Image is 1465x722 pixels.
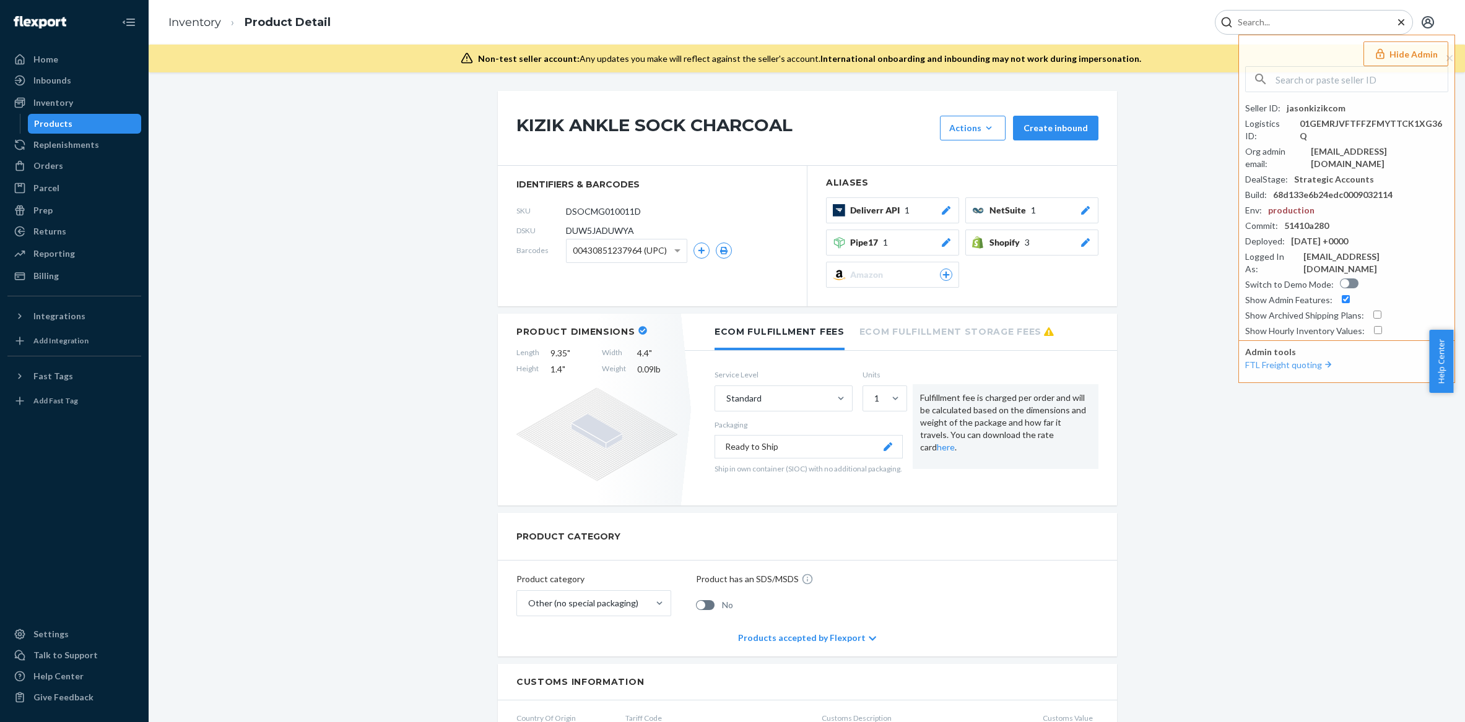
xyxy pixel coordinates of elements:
button: Integrations [7,306,141,326]
button: Shopify3 [965,230,1098,256]
div: Standard [726,392,762,405]
ol: breadcrumbs [159,4,341,41]
div: Env : [1245,204,1262,217]
a: Home [7,49,141,69]
p: Product category [516,573,671,585]
div: Deployed : [1245,235,1285,247]
span: Barcodes [516,245,566,256]
span: SKU [516,205,566,216]
div: Replenishments [33,139,99,151]
input: Standard [725,392,726,405]
button: Help Center [1429,330,1453,393]
button: Open account menu [1415,10,1440,35]
div: Logged In As : [1245,251,1297,275]
div: Other (no special packaging) [528,597,638,609]
div: Show Archived Shipping Plans : [1245,309,1364,322]
span: Height [516,363,539,376]
p: Admin tools [1245,346,1448,358]
button: Deliverr API1 [826,197,959,223]
div: Switch to Demo Mode : [1245,278,1334,291]
span: 0.09 lb [637,363,677,376]
span: NetSuite [989,204,1031,217]
p: Ship in own container (SIOC) with no additional packaging. [715,463,903,474]
div: DealStage : [1245,173,1288,186]
button: Pipe171 [826,230,959,256]
div: 1 [874,392,879,405]
a: Inventory [168,15,221,29]
span: Deliverr API [850,204,905,217]
span: " [649,348,652,358]
li: Ecom Fulfillment Fees [715,314,845,350]
div: [EMAIL_ADDRESS][DOMAIN_NAME] [1303,251,1448,275]
span: International onboarding and inbounding may not work during impersonation. [820,53,1141,64]
a: Billing [7,266,141,286]
div: Inbounds [33,74,71,87]
span: Weight [602,363,626,376]
button: Ready to Ship [715,435,903,458]
a: Orders [7,156,141,176]
a: Help Center [7,666,141,686]
div: Any updates you make will reflect against the seller's account. [478,53,1141,65]
div: Fast Tags [33,370,73,382]
div: 68d133e6b24edc0009032114 [1273,189,1393,201]
span: Shopify [989,236,1025,249]
h2: Customs Information [516,676,1098,687]
div: Strategic Accounts [1294,173,1374,186]
div: Add Integration [33,335,89,346]
button: Close Navigation [116,10,141,35]
span: 4.4 [637,347,677,359]
a: Inbounds [7,71,141,90]
a: Inventory [7,93,141,113]
button: Hide Admin [1363,41,1448,66]
div: Products accepted by Flexport [738,619,876,656]
div: Show Admin Features : [1245,294,1332,306]
a: Add Integration [7,331,141,351]
h2: Aliases [826,178,1098,187]
div: Help Center [33,670,84,682]
div: Talk to Support [33,649,98,661]
span: 1 [883,236,888,249]
label: Units [863,369,903,380]
a: FTL Freight quoting [1245,359,1334,370]
span: 1 [1031,204,1036,217]
input: Search or paste seller ID [1276,67,1448,92]
a: Parcel [7,178,141,198]
span: Width [602,347,626,359]
div: Add Fast Tag [33,395,78,406]
div: Commit : [1245,220,1278,232]
div: Settings [33,628,69,640]
div: Billing [33,270,59,282]
a: Add Fast Tag [7,391,141,411]
div: Reporting [33,247,75,260]
span: 1.4 [550,363,591,376]
div: Inventory [33,97,73,109]
label: Service Level [715,369,853,380]
button: NetSuite1 [965,197,1098,223]
a: Settings [7,624,141,644]
span: 9.35 [550,347,591,359]
span: 3 [1025,236,1030,249]
div: Show Hourly Inventory Values : [1245,325,1365,337]
a: here [937,442,955,452]
span: DUW5JADUWYA [566,225,634,237]
button: Create inbound [1013,116,1098,140]
span: Length [516,347,539,359]
button: Talk to Support [7,645,141,665]
button: Actions [940,116,1006,140]
div: Fulfillment fee is charged per order and will be calculated based on the dimensions and weight of... [913,384,1098,468]
div: jasonkizikcom [1287,102,1345,114]
div: Home [33,53,58,66]
span: Amazon [850,269,888,281]
a: Product Detail [245,15,331,29]
span: Pipe17 [850,236,883,249]
div: [DATE] +0000 [1291,235,1348,247]
input: Search Input [1233,16,1385,28]
div: Logistics ID : [1245,118,1293,142]
div: Products [34,118,72,130]
div: Prep [33,204,53,217]
div: Integrations [33,310,85,322]
span: 00430851237964 (UPC) [573,240,667,261]
span: " [562,364,565,374]
button: Close Search [1395,16,1407,29]
a: Prep [7,200,141,220]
